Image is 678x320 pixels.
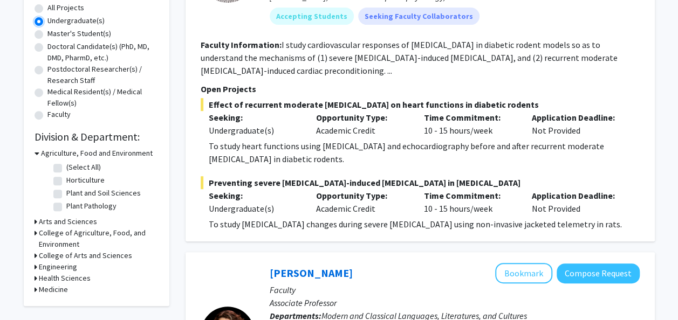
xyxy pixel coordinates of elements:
[209,140,640,165] p: To study heart functions using [MEDICAL_DATA] and echocardiography before and after recurrent mod...
[557,263,640,283] button: Compose Request to Molly Blasing
[358,8,480,25] mat-chip: Seeking Faculty Collaborators
[47,41,159,64] label: Doctoral Candidate(s) (PhD, MD, DMD, PharmD, etc.)
[39,227,159,250] h3: College of Agriculture, Food, and Environment
[209,124,300,137] div: Undergraduate(s)
[308,111,416,137] div: Academic Credit
[35,130,159,143] h2: Division & Department:
[524,189,632,215] div: Not Provided
[39,250,132,261] h3: College of Arts and Sciences
[66,175,105,186] label: Horticulture
[209,202,300,215] div: Undergraduate(s)
[39,284,68,295] h3: Medicine
[201,82,640,95] p: Open Projects
[270,8,354,25] mat-chip: Accepting Students
[201,176,640,189] span: Preventing severe [MEDICAL_DATA]-induced [MEDICAL_DATA] in [MEDICAL_DATA]
[270,283,640,296] p: Faculty
[201,39,618,76] fg-read-more: I study cardiovascular responses of [MEDICAL_DATA] in diabetic rodent models so as to understand ...
[47,64,159,86] label: Postdoctoral Researcher(s) / Research Staff
[532,111,624,124] p: Application Deadline:
[308,189,416,215] div: Academic Credit
[316,189,408,202] p: Opportunity Type:
[532,189,624,202] p: Application Deadline:
[41,148,153,159] h3: Agriculture, Food and Environment
[39,261,77,273] h3: Engineering
[495,263,552,283] button: Add Molly Blasing to Bookmarks
[270,266,353,280] a: [PERSON_NAME]
[66,200,117,212] label: Plant Pathology
[524,111,632,137] div: Not Provided
[47,109,71,120] label: Faculty
[47,28,111,39] label: Master's Student(s)
[47,15,105,26] label: Undergraduate(s)
[209,111,300,124] p: Seeking:
[47,86,159,109] label: Medical Resident(s) / Medical Fellow(s)
[424,189,516,202] p: Time Commitment:
[201,39,282,50] b: Faculty Information:
[416,189,524,215] div: 10 - 15 hours/week
[47,2,84,13] label: All Projects
[201,98,640,111] span: Effect of recurrent moderate [MEDICAL_DATA] on heart functions in diabetic rodents
[209,218,640,231] p: To study [MEDICAL_DATA] changes during severe [MEDICAL_DATA] using non-invasive jacketed telemetr...
[270,296,640,309] p: Associate Professor
[209,189,300,202] p: Seeking:
[39,273,91,284] h3: Health Sciences
[316,111,408,124] p: Opportunity Type:
[66,187,141,199] label: Plant and Soil Sciences
[8,272,46,312] iframe: Chat
[66,162,101,173] label: (Select All)
[424,111,516,124] p: Time Commitment:
[39,216,97,227] h3: Arts and Sciences
[416,111,524,137] div: 10 - 15 hours/week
